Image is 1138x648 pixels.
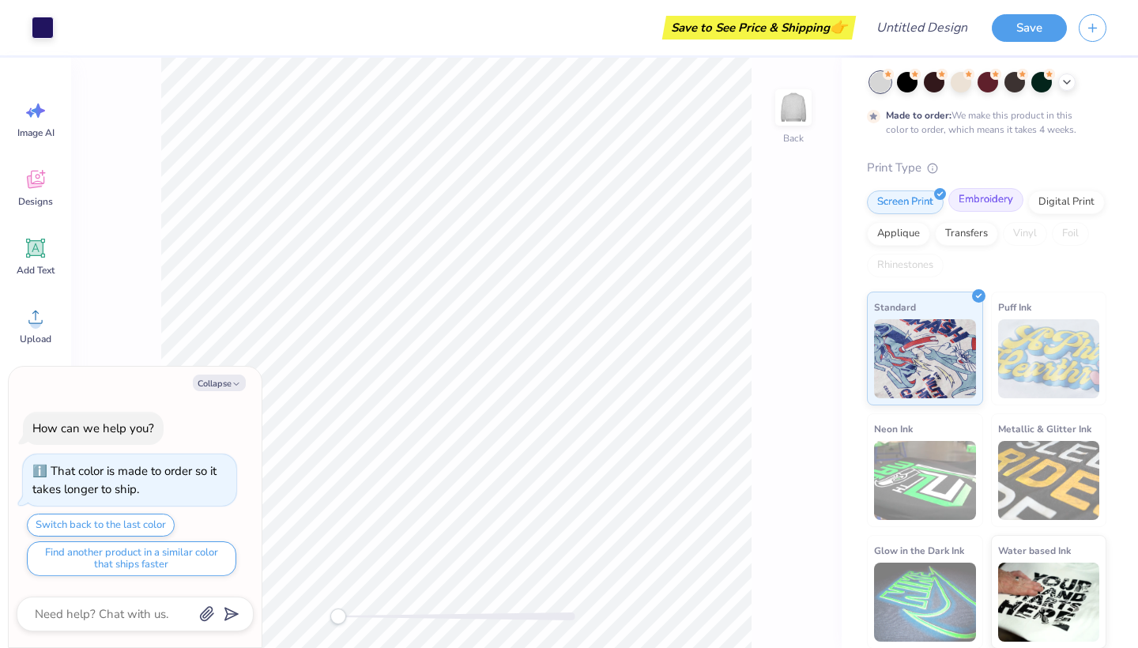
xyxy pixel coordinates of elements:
span: Image AI [17,126,55,139]
div: That color is made to order so it takes longer to ship. [32,463,217,497]
span: Standard [874,299,916,315]
span: Upload [20,333,51,345]
button: Collapse [193,375,246,391]
span: Designs [18,195,53,208]
span: 👉 [830,17,847,36]
span: Puff Ink [998,299,1031,315]
button: Switch back to the last color [27,514,175,537]
div: Applique [867,222,930,246]
div: Digital Print [1028,190,1105,214]
div: Screen Print [867,190,944,214]
div: Accessibility label [330,608,346,624]
img: Metallic & Glitter Ink [998,441,1100,520]
img: Puff Ink [998,319,1100,398]
span: Neon Ink [874,420,913,437]
button: Find another product in a similar color that ships faster [27,541,236,576]
div: Print Type [867,159,1106,177]
div: Embroidery [948,188,1023,212]
div: Rhinestones [867,254,944,277]
div: Transfers [935,222,998,246]
span: Water based Ink [998,542,1071,559]
div: Save to See Price & Shipping [666,16,852,40]
img: Neon Ink [874,441,976,520]
div: We make this product in this color to order, which means it takes 4 weeks. [886,108,1080,137]
span: Metallic & Glitter Ink [998,420,1091,437]
img: Glow in the Dark Ink [874,563,976,642]
img: Water based Ink [998,563,1100,642]
strong: Made to order: [886,109,951,122]
div: How can we help you? [32,420,154,436]
div: Back [783,131,804,145]
div: Vinyl [1003,222,1047,246]
img: Back [778,92,809,123]
span: Glow in the Dark Ink [874,542,964,559]
span: Add Text [17,264,55,277]
button: Save [992,14,1067,42]
img: Standard [874,319,976,398]
input: Untitled Design [864,12,980,43]
div: Foil [1052,222,1089,246]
